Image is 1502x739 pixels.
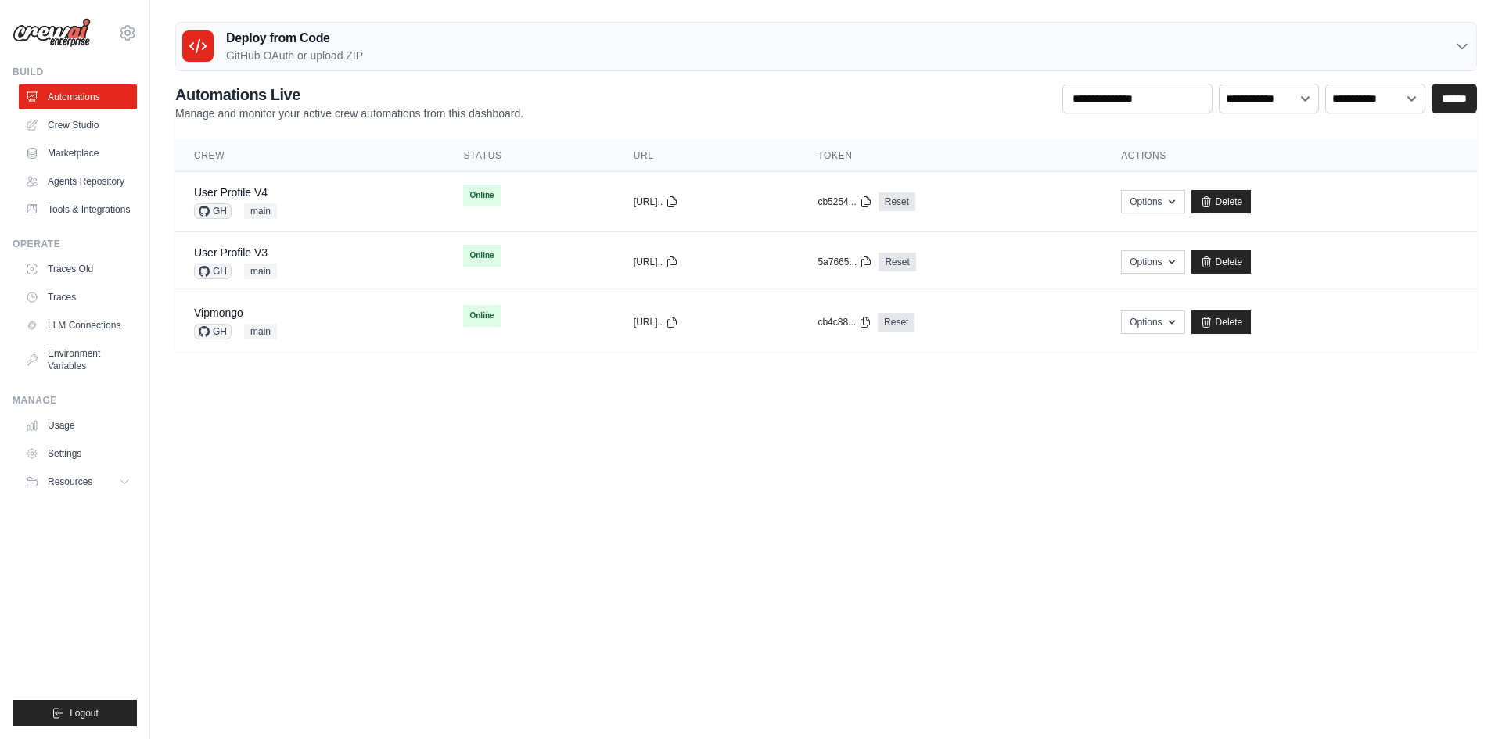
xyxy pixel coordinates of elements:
[175,106,523,121] p: Manage and monitor your active crew automations from this dashboard.
[175,140,444,172] th: Crew
[194,203,232,219] span: GH
[244,203,277,219] span: main
[13,238,137,250] div: Operate
[463,305,500,327] span: Online
[879,253,915,271] a: Reset
[817,316,871,328] button: cb4c88...
[194,324,232,339] span: GH
[226,29,363,48] h3: Deploy from Code
[1191,310,1252,334] a: Delete
[194,186,268,199] a: User Profile V4
[194,264,232,279] span: GH
[444,140,614,172] th: Status
[1191,190,1252,213] a: Delete
[19,141,137,166] a: Marketplace
[244,324,277,339] span: main
[19,285,137,310] a: Traces
[194,307,243,319] a: Vipmongo
[817,196,871,208] button: cb5254...
[19,169,137,194] a: Agents Repository
[19,469,137,494] button: Resources
[1102,140,1477,172] th: Actions
[48,475,92,488] span: Resources
[878,313,914,332] a: Reset
[70,707,99,719] span: Logout
[13,18,91,48] img: Logo
[615,140,800,172] th: URL
[799,140,1102,172] th: Token
[463,245,500,267] span: Online
[463,185,500,206] span: Online
[817,256,872,268] button: 5a7665...
[19,413,137,438] a: Usage
[19,313,137,338] a: LLM Connections
[19,441,137,466] a: Settings
[175,84,523,106] h2: Automations Live
[19,84,137,109] a: Automations
[1191,250,1252,274] a: Delete
[19,256,137,282] a: Traces Old
[19,341,137,378] a: Environment Variables
[244,264,277,279] span: main
[226,48,363,63] p: GitHub OAuth or upload ZIP
[879,192,915,211] a: Reset
[1121,250,1184,274] button: Options
[13,66,137,78] div: Build
[19,197,137,222] a: Tools & Integrations
[13,394,137,407] div: Manage
[1121,190,1184,213] button: Options
[13,700,137,726] button: Logout
[1121,310,1184,334] button: Options
[194,246,268,259] a: User Profile V3
[19,113,137,138] a: Crew Studio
